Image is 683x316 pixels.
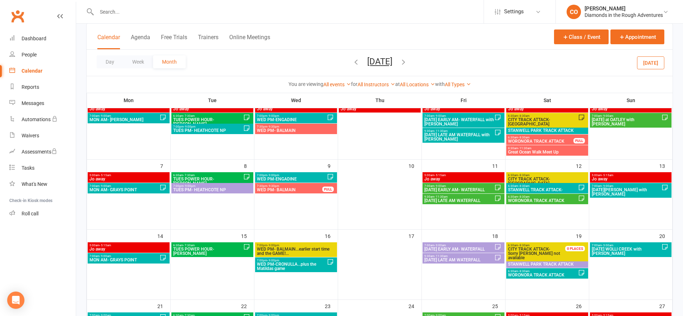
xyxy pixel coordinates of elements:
a: All events [323,82,351,87]
a: All Instructors [357,82,395,87]
span: - 5:15am [100,174,111,177]
span: - 9:00am [100,255,111,258]
div: [PERSON_NAME] [585,5,663,12]
span: Great Ocean Walk Meet Up [508,150,587,154]
span: 7:00am [424,244,494,247]
a: Clubworx [9,7,27,25]
div: People [22,52,37,58]
span: TUES POWER HOUR- [PERSON_NAME] [173,247,243,256]
div: Waivers [22,133,39,138]
span: 5:00am [89,244,168,247]
span: WED PM-ENGADINE [257,118,327,122]
span: 5:00am [424,174,503,177]
span: - 8:30am [518,136,530,139]
button: [DATE] [637,56,664,69]
div: 0 PLACES [565,246,585,251]
a: Automations [9,111,76,128]
a: Roll call [9,206,76,222]
span: 6:30am [508,174,587,177]
span: 7:30pm [257,184,323,188]
span: CITY TRACK ATTACK- [508,247,550,252]
strong: at [395,81,400,87]
span: STANWELL PARK TRACK ATTACK [508,128,587,133]
div: Automations [22,116,51,122]
span: MON AM- [PERSON_NAME] [89,118,160,122]
div: 22 [241,300,254,312]
span: 9:30am [424,129,494,133]
span: WORONORA TRACK ATTACK [508,139,574,143]
span: 7:30pm [257,125,336,128]
span: [DATE] at OATLEY with [PERSON_NAME] [591,118,661,126]
span: 6:30am [508,270,578,273]
span: - 8:30am [518,174,530,177]
span: STANWELL PARK TRACK ATTACK [508,262,587,266]
span: 7:00am [424,114,494,118]
span: 7:00pm [173,125,243,128]
span: 7:00pm [257,259,327,262]
span: Jo away [340,107,419,111]
span: - 9:30pm [267,125,279,128]
div: 17 [409,230,421,242]
div: FULL [573,138,585,143]
span: - 9:00pm [267,114,279,118]
th: Sun [589,93,673,108]
span: - 9:00am [602,114,613,118]
span: Jo away [424,107,503,111]
th: Mon [87,93,171,108]
span: - 9:00pm [267,174,279,177]
button: Class / Event [554,29,609,44]
div: 11 [492,160,505,171]
span: - 9:00am [100,184,111,188]
span: TUES PM- HEATHCOTE NP [173,188,252,192]
span: - 7:30am [183,114,195,118]
div: 19 [576,230,589,242]
span: 7:00am [89,114,160,118]
span: 6:30am [508,114,578,118]
span: [DATE][PERSON_NAME] with [PERSON_NAME] [591,188,661,196]
span: [DATE] EARLY AM- WATERFALL with [PERSON_NAME] [424,118,494,126]
span: - 8:30am [518,244,530,247]
span: Jo away [89,177,168,181]
span: TUES POWER HOUR- [PERSON_NAME] [173,118,243,126]
span: WED PM- BALMAIN [257,128,336,133]
a: Dashboard [9,31,76,47]
span: 5:00am [89,174,168,177]
span: - 5:15am [434,174,446,177]
span: WORONORA TRACK ATTACK [508,198,578,203]
input: Search... [94,7,484,17]
span: TUES PM- HEATHCOTE NP [173,128,243,133]
a: Messages [9,95,76,111]
span: Jo away [257,107,336,111]
th: Wed [254,93,338,108]
span: 9:30am [424,195,494,198]
span: [DATE] LATE AM WATERFALL [424,258,494,262]
span: - 8:30am [518,184,530,188]
span: CITY TRACK ATTACK- [GEOGRAPHIC_DATA] [508,118,578,126]
span: Settings [504,4,524,20]
span: 6:30am [173,174,243,177]
div: 10 [409,160,421,171]
div: 14 [157,230,170,242]
span: [DATE] LATE AM WATERFALL [424,198,494,203]
div: 9 [328,160,338,171]
a: Tasks [9,160,76,176]
span: - 9:00pm [267,244,279,247]
span: [DATE] LATE AM WATERFALL with [PERSON_NAME] [424,133,494,141]
strong: for [351,81,357,87]
span: Jo away [424,177,503,181]
div: Open Intercom Messenger [7,292,24,309]
span: 7:00am [591,244,661,247]
a: What's New [9,176,76,192]
button: Online Meetings [229,34,270,49]
span: 7:00pm [173,184,252,188]
div: Reports [22,84,39,90]
div: 26 [576,300,589,312]
span: Jo away [591,107,670,111]
span: [DATE] EARLY AM- WATERFALL [424,188,494,192]
button: Trainers [198,34,218,49]
span: 7:00am [591,184,661,188]
a: All Types [445,82,471,87]
span: 6:30am [508,184,578,188]
span: - 11:30am [434,195,448,198]
span: 7:00am [424,184,494,188]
